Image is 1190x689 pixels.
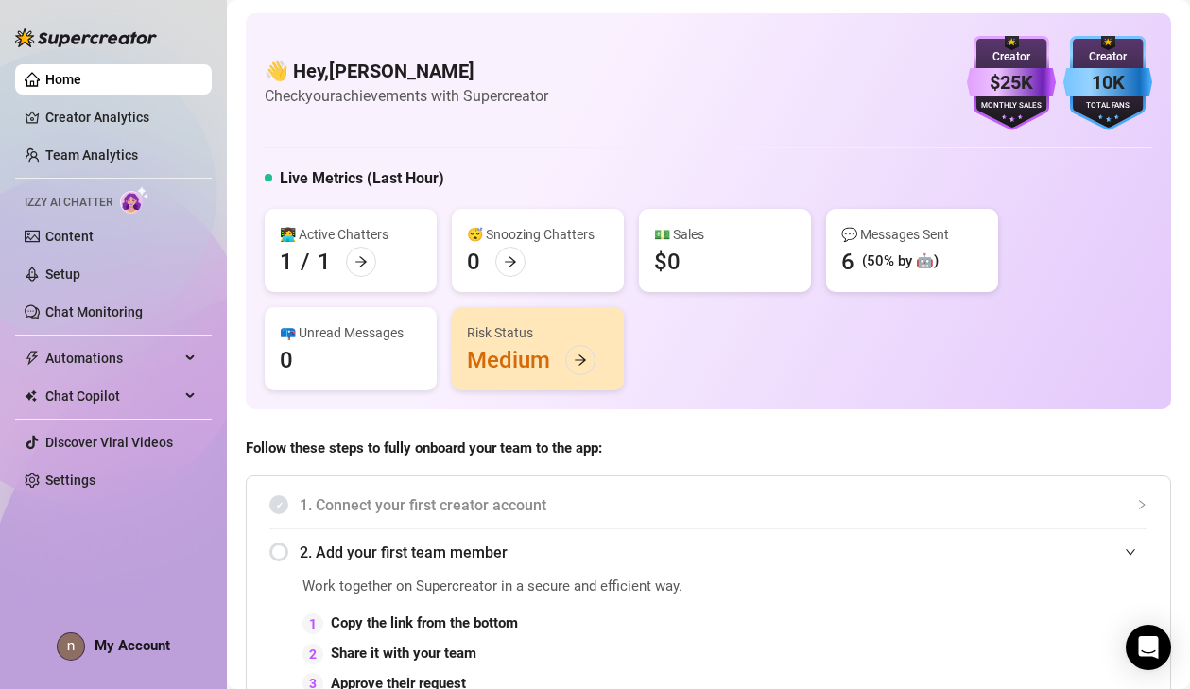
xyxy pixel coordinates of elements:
span: 1. Connect your first creator account [300,493,1147,517]
div: Creator [967,48,1056,66]
div: 0 [280,345,293,375]
img: AI Chatter [120,186,149,214]
div: $25K [967,68,1056,97]
a: Content [45,229,94,244]
div: 😴 Snoozing Chatters [467,224,609,245]
a: Chat Monitoring [45,304,143,319]
img: logo-BBDzfeDw.svg [15,28,157,47]
div: 1. Connect your first creator account [269,482,1147,528]
div: 1 [302,613,323,634]
div: 10K [1063,68,1152,97]
span: collapsed [1136,499,1147,510]
span: thunderbolt [25,351,40,366]
div: (50% by 🤖) [862,250,939,273]
span: arrow-right [574,353,587,367]
span: Work together on Supercreator in a secure and efficient way. [302,576,722,598]
strong: Copy the link from the bottom [331,614,518,631]
div: Creator [1063,48,1152,66]
strong: Follow these steps to fully onboard your team to the app: [246,439,602,456]
div: 2. Add your first team member [269,529,1147,576]
div: 1 [280,247,293,277]
div: Total Fans [1063,100,1152,112]
h4: 👋 Hey, [PERSON_NAME] [265,58,548,84]
div: 1 [318,247,331,277]
div: 📪 Unread Messages [280,322,422,343]
h5: Live Metrics (Last Hour) [280,167,444,190]
div: $0 [654,247,681,277]
a: Settings [45,473,95,488]
div: 6 [841,247,854,277]
span: Chat Copilot [45,381,180,411]
div: 👩‍💻 Active Chatters [280,224,422,245]
img: ACg8ocJ7sqaRYEjjt2Mz2wCn5Jj5692-fBTsWo3i2YgytbimXg=s96-c [58,633,84,660]
span: 2. Add your first team member [300,541,1147,564]
a: Team Analytics [45,147,138,163]
strong: Share it with your team [331,645,476,662]
span: My Account [95,637,170,654]
a: Discover Viral Videos [45,435,173,450]
div: 💵 Sales [654,224,796,245]
a: Home [45,72,81,87]
div: 0 [467,247,480,277]
img: blue-badge-DgoSNQY1.svg [1063,36,1152,130]
img: purple-badge-B9DA21FR.svg [967,36,1056,130]
span: arrow-right [354,255,368,268]
article: Check your achievements with Supercreator [265,84,548,108]
div: Monthly Sales [967,100,1056,112]
div: Open Intercom Messenger [1126,625,1171,670]
span: Izzy AI Chatter [25,194,112,212]
img: Chat Copilot [25,389,37,403]
div: 2 [302,644,323,664]
div: 💬 Messages Sent [841,224,983,245]
div: Risk Status [467,322,609,343]
span: expanded [1125,546,1136,558]
span: Automations [45,343,180,373]
span: arrow-right [504,255,517,268]
a: Creator Analytics [45,102,197,132]
a: Setup [45,267,80,282]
